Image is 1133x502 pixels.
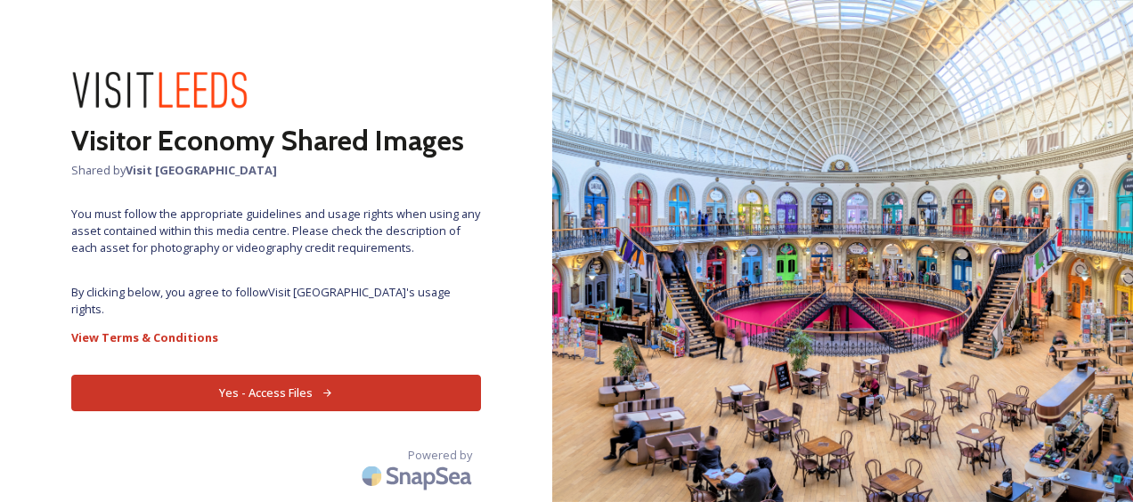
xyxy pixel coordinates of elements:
[71,206,481,257] span: You must follow the appropriate guidelines and usage rights when using any asset contained within...
[71,71,249,110] img: download%20(2).png
[71,375,481,411] button: Yes - Access Files
[71,329,218,345] strong: View Terms & Conditions
[126,162,277,178] strong: Visit [GEOGRAPHIC_DATA]
[71,119,481,162] h2: Visitor Economy Shared Images
[408,447,472,464] span: Powered by
[356,455,481,497] img: SnapSea Logo
[71,284,481,318] span: By clicking below, you agree to follow Visit [GEOGRAPHIC_DATA] 's usage rights.
[71,162,481,179] span: Shared by
[71,327,481,348] a: View Terms & Conditions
